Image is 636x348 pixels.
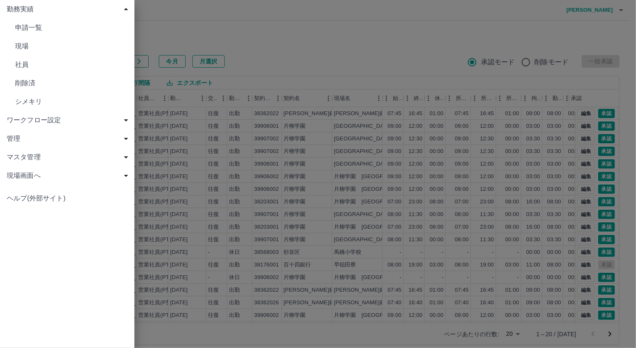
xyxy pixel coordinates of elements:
span: シメキリ [15,97,128,107]
span: 管理 [7,134,131,144]
span: マスタ管理 [7,152,131,162]
span: 現場画面へ [7,171,131,181]
span: ヘルプ(外部サイト) [7,193,128,203]
span: 社員 [15,60,128,70]
span: ワークフロー設定 [7,115,131,125]
span: 現場 [15,41,128,51]
span: 勤務実績 [7,4,131,14]
span: 削除済 [15,78,128,88]
span: 申請一覧 [15,23,128,33]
